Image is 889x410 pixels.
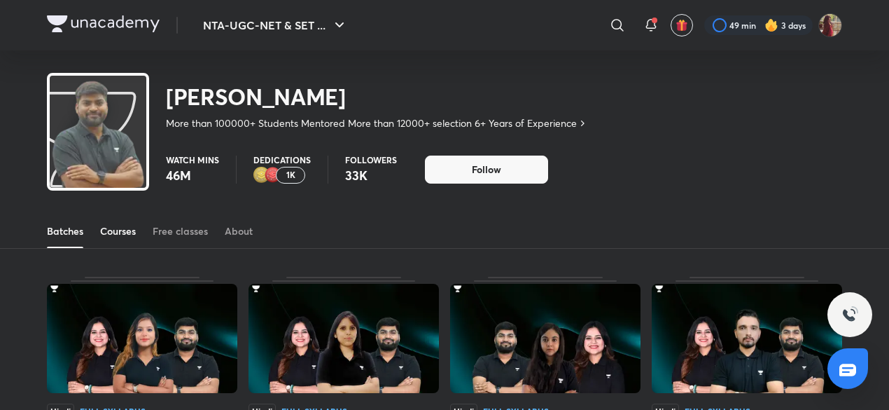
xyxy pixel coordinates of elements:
p: 33K [345,167,397,184]
a: Company Logo [47,15,160,36]
p: 46M [166,167,219,184]
h2: [PERSON_NAME] [166,83,588,111]
div: Free classes [153,224,208,238]
img: Thumbnail [450,284,640,393]
a: Courses [100,214,136,248]
p: 1K [286,170,295,180]
p: Followers [345,156,397,164]
a: Batches [47,214,83,248]
img: streak [764,18,778,32]
span: Follow [472,163,501,177]
img: educator badge2 [253,167,270,184]
img: Thumbnail [248,284,439,393]
img: Company Logo [47,15,160,32]
div: Batches [47,224,83,238]
p: More than 100000+ Students Mentored More than 12000+ selection 6+ Years of Experience [166,116,577,130]
button: Follow [425,156,548,184]
img: Srishti Sharma [818,13,842,37]
img: avatar [675,19,688,32]
img: Thumbnail [47,284,237,393]
p: Dedications [253,156,311,164]
img: Thumbnail [652,284,842,393]
button: avatar [671,14,693,36]
img: ttu [841,306,858,323]
a: Free classes [153,214,208,248]
img: educator badge1 [265,167,281,184]
div: Courses [100,224,136,238]
a: About [225,214,253,248]
p: Watch mins [166,156,219,164]
button: NTA-UGC-NET & SET ... [195,11,356,39]
div: About [225,224,253,238]
img: class [50,78,146,204]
